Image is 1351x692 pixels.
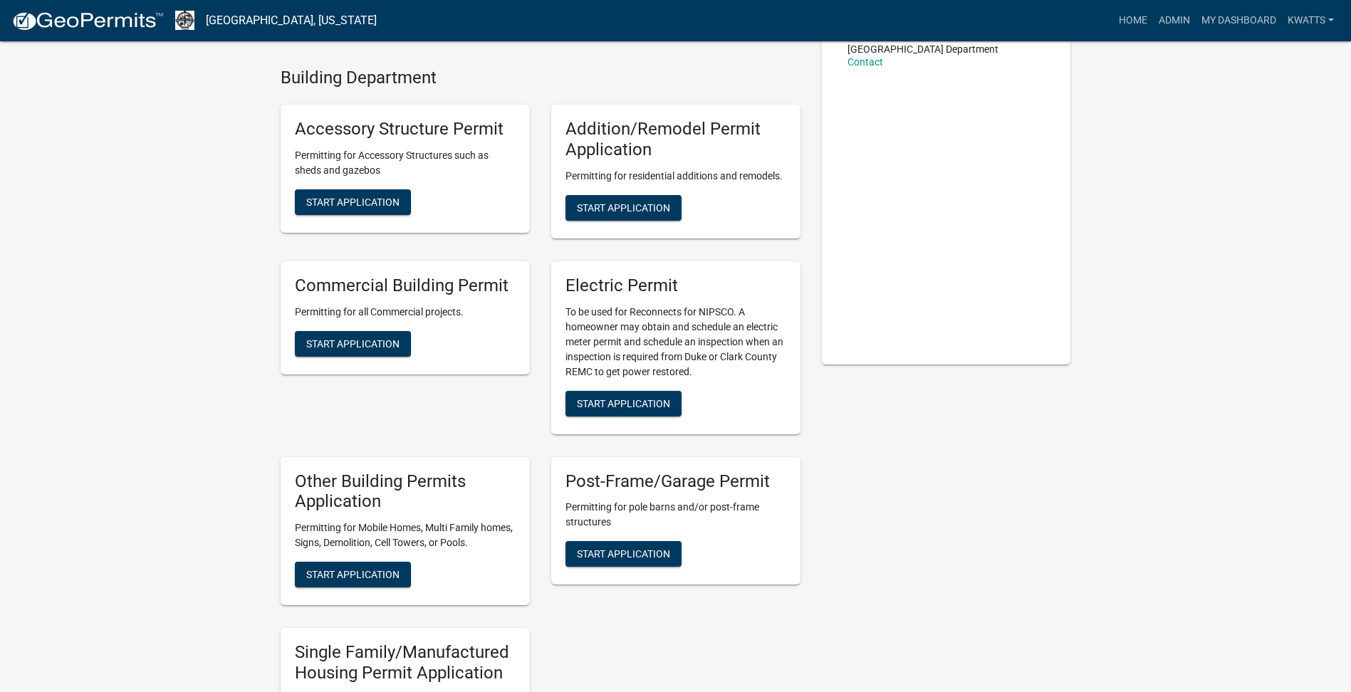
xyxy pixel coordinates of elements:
[295,331,411,357] button: Start Application
[295,148,516,178] p: Permitting for Accessory Structures such as sheds and gazebos
[1153,7,1196,34] a: Admin
[206,9,377,33] a: [GEOGRAPHIC_DATA], [US_STATE]
[306,569,400,580] span: Start Application
[565,541,682,567] button: Start Application
[565,195,682,221] button: Start Application
[565,169,786,184] p: Permitting for residential additions and remodels.
[295,276,516,296] h5: Commercial Building Permit
[565,119,786,160] h5: Addition/Remodel Permit Application
[847,56,883,68] a: Contact
[295,520,516,550] p: Permitting for Mobile Homes, Multi Family homes, Signs, Demolition, Cell Towers, or Pools.
[565,305,786,379] p: To be used for Reconnects for NIPSCO. A homeowner may obtain and schedule an electric meter permi...
[175,11,194,30] img: Newton County, Indiana
[847,44,998,54] p: [GEOGRAPHIC_DATA] Department
[565,471,786,492] h5: Post-Frame/Garage Permit
[281,68,800,88] h4: Building Department
[295,471,516,513] h5: Other Building Permits Application
[1196,7,1282,34] a: My Dashboard
[1113,7,1153,34] a: Home
[295,305,516,320] p: Permitting for all Commercial projects.
[295,189,411,215] button: Start Application
[1282,7,1340,34] a: Kwatts
[577,397,670,409] span: Start Application
[306,337,400,349] span: Start Application
[565,276,786,296] h5: Electric Permit
[577,548,670,560] span: Start Application
[565,391,682,416] button: Start Application
[295,119,516,140] h5: Accessory Structure Permit
[565,500,786,530] p: Permitting for pole barns and/or post-frame structures
[295,562,411,587] button: Start Application
[577,201,670,213] span: Start Application
[306,196,400,208] span: Start Application
[295,642,516,683] h5: Single Family/Manufactured Housing Permit Application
